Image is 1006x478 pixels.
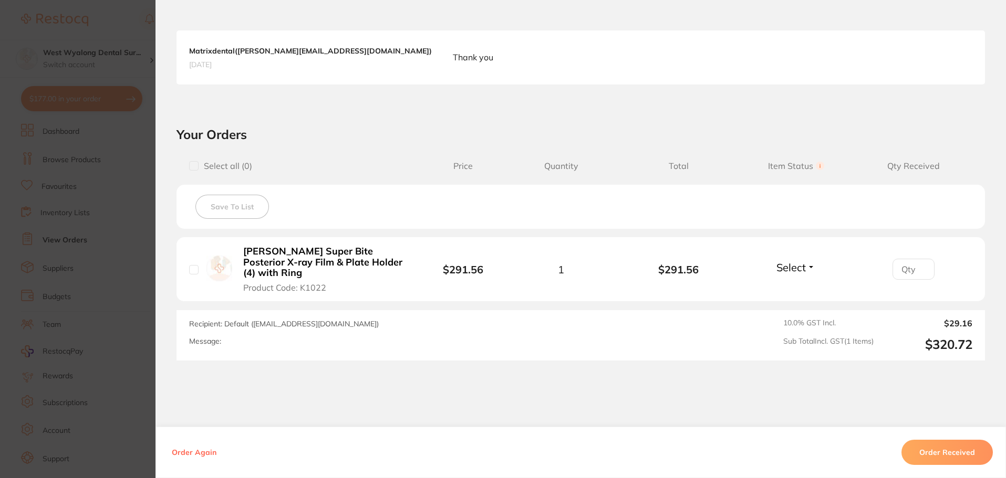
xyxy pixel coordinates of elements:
[620,161,738,171] span: Total
[243,246,406,279] b: [PERSON_NAME] Super Bite Posterior X-ray Film & Plate Holder (4) with Ring
[199,161,252,171] span: Select all ( 0 )
[189,319,379,328] span: Recipient: Default ( [EMAIL_ADDRESS][DOMAIN_NAME] )
[169,448,220,457] button: Order Again
[893,259,935,280] input: Qty
[620,263,738,275] b: $291.56
[240,246,409,293] button: [PERSON_NAME] Super Bite Posterior X-ray Film & Plate Holder (4) with Ring Product Code: K1022
[189,46,432,56] b: Matrixdental ( [PERSON_NAME][EMAIL_ADDRESS][DOMAIN_NAME] )
[855,161,972,171] span: Qty Received
[882,318,972,328] output: $29.16
[773,261,818,274] button: Select
[453,51,493,63] p: Thank you
[243,283,326,292] span: Product Code: K1022
[424,161,502,171] span: Price
[189,337,221,346] label: Message:
[901,440,993,465] button: Order Received
[776,261,806,274] span: Select
[443,263,483,276] b: $291.56
[558,263,564,275] span: 1
[783,318,874,328] span: 10.0 % GST Incl.
[502,161,620,171] span: Quantity
[783,337,874,352] span: Sub Total Incl. GST ( 1 Items)
[177,126,985,142] h2: Your Orders
[882,337,972,352] output: $320.72
[206,256,232,281] img: Kerr Hawe Super Bite Posterior X-ray Film & Plate Holder (4) with Ring
[195,195,269,219] button: Save To List
[189,60,432,69] span: [DATE]
[738,161,855,171] span: Item Status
